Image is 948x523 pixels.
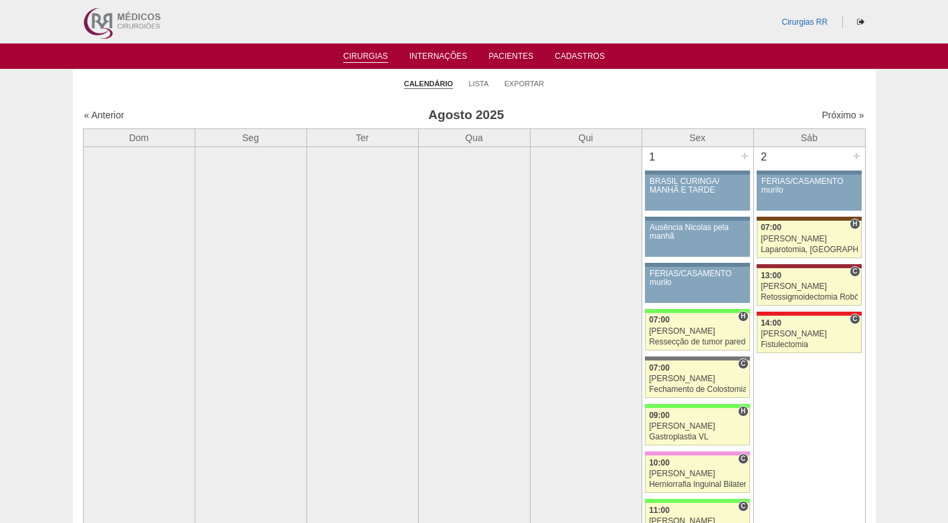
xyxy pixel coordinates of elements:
[650,270,745,287] div: FÉRIAS/CASAMENTO murilo
[645,313,749,350] a: H 07:00 [PERSON_NAME] Ressecção de tumor parede abdominal pélvica
[738,358,748,369] span: Consultório
[761,330,858,338] div: [PERSON_NAME]
[649,433,746,441] div: Gastroplastia VL
[645,309,749,313] div: Key: Brasil
[404,79,453,89] a: Calendário
[530,128,642,146] th: Qui
[650,177,745,195] div: BRASIL CURINGA/ MANHÃ E TARDE
[271,106,661,125] h3: Agosto 2025
[738,311,748,322] span: Hospital
[642,128,753,146] th: Sex
[738,453,748,464] span: Consultório
[645,455,749,493] a: C 10:00 [PERSON_NAME] Herniorrafia Inguinal Bilateral
[649,363,670,373] span: 07:00
[753,128,865,146] th: Sáb
[850,314,860,324] span: Consultório
[645,451,749,455] div: Key: Albert Einstein
[761,245,858,254] div: Laparotomia, [GEOGRAPHIC_DATA], Drenagem, Bridas
[754,147,775,167] div: 2
[645,217,749,221] div: Key: Aviso
[488,51,533,65] a: Pacientes
[645,221,749,257] a: Ausência Nicolas pela manhã
[645,404,749,408] div: Key: Brasil
[645,171,749,175] div: Key: Aviso
[822,110,864,120] a: Próximo »
[645,263,749,267] div: Key: Aviso
[84,110,124,120] a: « Anterior
[409,51,468,65] a: Internações
[649,480,746,489] div: Herniorrafia Inguinal Bilateral
[757,264,861,268] div: Key: Sírio Libanês
[469,79,489,88] a: Lista
[757,316,861,353] a: C 14:00 [PERSON_NAME] Fistulectomia
[739,147,751,165] div: +
[649,375,746,383] div: [PERSON_NAME]
[761,177,857,195] div: FÉRIAS/CASAMENTO murilo
[761,293,858,302] div: Retossigmoidectomia Robótica
[850,266,860,277] span: Consultório
[857,18,864,26] i: Sair
[555,51,605,65] a: Cadastros
[306,128,418,146] th: Ter
[649,315,670,324] span: 07:00
[343,51,388,63] a: Cirurgias
[649,469,746,478] div: [PERSON_NAME]
[645,499,749,503] div: Key: Brasil
[757,221,861,258] a: H 07:00 [PERSON_NAME] Laparotomia, [GEOGRAPHIC_DATA], Drenagem, Bridas
[757,268,861,306] a: C 13:00 [PERSON_NAME] Retossigmoidectomia Robótica
[757,175,861,211] a: FÉRIAS/CASAMENTO murilo
[649,506,670,515] span: 11:00
[851,147,862,165] div: +
[645,360,749,398] a: C 07:00 [PERSON_NAME] Fechamento de Colostomia ou Enterostomia
[781,17,828,27] a: Cirurgias RR
[761,340,858,349] div: Fistulectomia
[645,408,749,445] a: H 09:00 [PERSON_NAME] Gastroplastia VL
[757,217,861,221] div: Key: Santa Joana
[761,235,858,243] div: [PERSON_NAME]
[418,128,530,146] th: Qua
[649,338,746,346] div: Ressecção de tumor parede abdominal pélvica
[649,327,746,336] div: [PERSON_NAME]
[757,312,861,316] div: Key: Assunção
[645,356,749,360] div: Key: Santa Catarina
[761,318,781,328] span: 14:00
[850,219,860,229] span: Hospital
[649,385,746,394] div: Fechamento de Colostomia ou Enterostomia
[645,267,749,303] a: FÉRIAS/CASAMENTO murilo
[738,501,748,512] span: Consultório
[195,128,306,146] th: Seg
[761,271,781,280] span: 13:00
[504,79,545,88] a: Exportar
[650,223,745,241] div: Ausência Nicolas pela manhã
[757,171,861,175] div: Key: Aviso
[645,175,749,211] a: BRASIL CURINGA/ MANHÃ E TARDE
[649,422,746,431] div: [PERSON_NAME]
[761,282,858,291] div: [PERSON_NAME]
[649,458,670,467] span: 10:00
[738,406,748,417] span: Hospital
[649,411,670,420] span: 09:00
[761,223,781,232] span: 07:00
[83,128,195,146] th: Dom
[642,147,663,167] div: 1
